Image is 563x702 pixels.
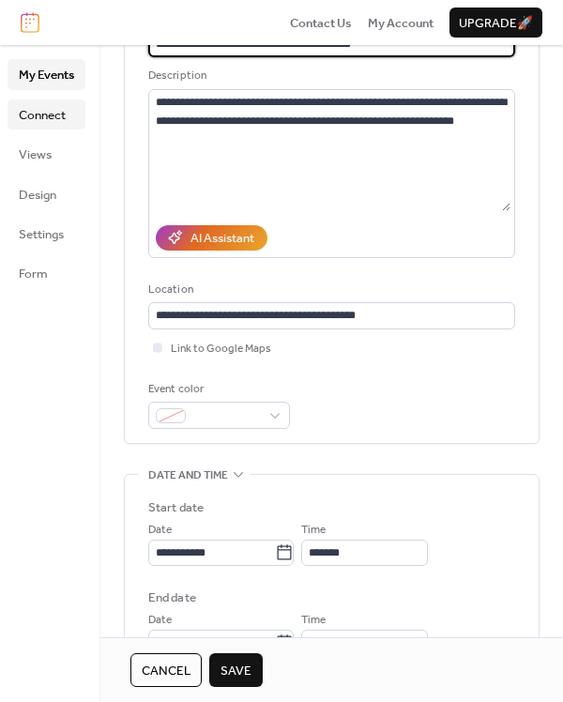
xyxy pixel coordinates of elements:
[8,59,85,89] a: My Events
[19,186,56,205] span: Design
[368,14,434,33] span: My Account
[368,13,434,32] a: My Account
[19,106,66,125] span: Connect
[19,265,48,283] span: Form
[148,498,204,517] div: Start date
[8,99,85,130] a: Connect
[301,611,326,630] span: Time
[148,611,172,630] span: Date
[221,662,251,680] span: Save
[148,67,511,85] div: Description
[21,12,39,33] img: logo
[449,8,542,38] button: Upgrade🚀
[301,521,326,540] span: Time
[148,380,286,399] div: Event color
[156,225,267,250] button: AI Assistant
[209,653,263,687] button: Save
[148,281,511,299] div: Location
[171,340,271,359] span: Link to Google Maps
[142,662,190,680] span: Cancel
[290,13,352,32] a: Contact Us
[19,225,64,244] span: Settings
[148,521,172,540] span: Date
[290,14,352,33] span: Contact Us
[19,145,52,164] span: Views
[130,653,202,687] button: Cancel
[459,14,533,33] span: Upgrade 🚀
[148,588,196,607] div: End date
[148,466,228,485] span: Date and time
[8,219,85,249] a: Settings
[19,66,74,84] span: My Events
[8,258,85,288] a: Form
[190,229,254,248] div: AI Assistant
[8,179,85,209] a: Design
[8,139,85,169] a: Views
